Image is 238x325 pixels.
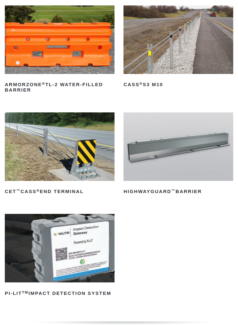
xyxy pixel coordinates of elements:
[16,189,20,193] sup: ™
[22,291,28,295] sup: TM
[5,187,115,197] h2: CET CASS End Terminal
[5,6,115,95] a: ArmorZone®TL-2 Water-Filled Barrier
[139,82,143,86] sup: ®
[5,214,115,299] a: PI-LITTMImpact Detection System
[5,80,115,95] h2: ArmorZone TL-2 Water-Filled Barrier
[42,82,45,86] sup: ®
[123,187,233,197] h2: HighwayGuard Barrier
[123,6,233,90] a: CASS®S3 M10
[36,189,40,193] sup: ®
[5,288,115,299] h2: PI-LIT Impact Detection System
[123,113,233,197] a: HighwayGuard™Barrier
[123,80,233,90] h2: CASS S3 M10
[5,113,115,197] a: CET™CASS®End Terminal
[171,189,176,193] sup: ™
